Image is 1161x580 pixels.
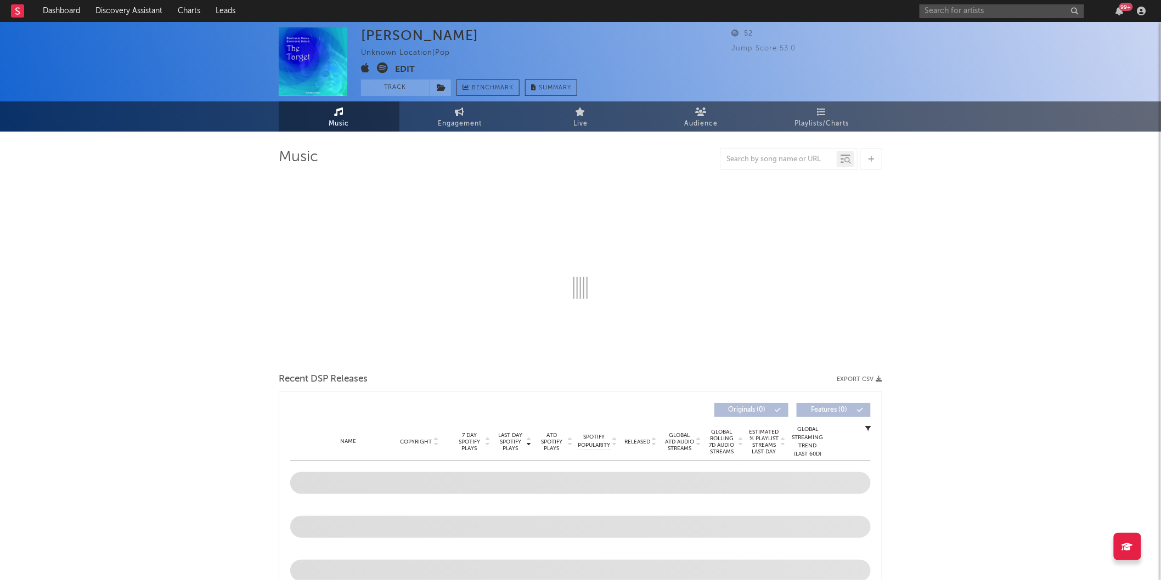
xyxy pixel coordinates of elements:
[804,407,854,413] span: Features ( 0 )
[664,432,695,452] span: Global ATD Audio Streams
[1116,7,1124,15] button: 99+
[395,62,415,76] button: Edit
[685,117,718,130] span: Audience
[496,432,525,452] span: Last Day Spotify Plays
[279,373,368,386] span: Recent DSP Releases
[573,117,588,130] span: Live
[749,429,779,455] span: Estimated % Playlist Streams Last Day
[762,101,882,132] a: Playlists/Charts
[361,79,430,96] button: Track
[520,101,641,132] a: Live
[456,79,520,96] a: Benchmark
[537,432,566,452] span: ATD Spotify Plays
[797,403,871,417] button: Features(0)
[837,376,882,383] button: Export CSV
[795,117,849,130] span: Playlists/Charts
[624,439,650,445] span: Released
[399,101,520,132] a: Engagement
[472,82,514,95] span: Benchmark
[1119,3,1133,11] div: 99 +
[722,407,772,413] span: Originals ( 0 )
[400,439,432,445] span: Copyright
[731,30,753,37] span: 52
[361,47,463,60] div: Unknown Location | Pop
[721,155,837,164] input: Search by song name or URL
[920,4,1084,18] input: Search for artists
[361,27,478,43] div: [PERSON_NAME]
[578,433,611,450] span: Spotify Popularity
[731,45,796,52] span: Jump Score: 53.0
[707,429,737,455] span: Global Rolling 7D Audio Streams
[525,79,577,96] button: Summary
[279,101,399,132] a: Music
[455,432,484,452] span: 7 Day Spotify Plays
[714,403,788,417] button: Originals(0)
[539,85,571,91] span: Summary
[312,437,384,446] div: Name
[641,101,762,132] a: Audience
[791,425,824,458] div: Global Streaming Trend (Last 60D)
[329,117,350,130] span: Music
[438,117,482,130] span: Engagement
